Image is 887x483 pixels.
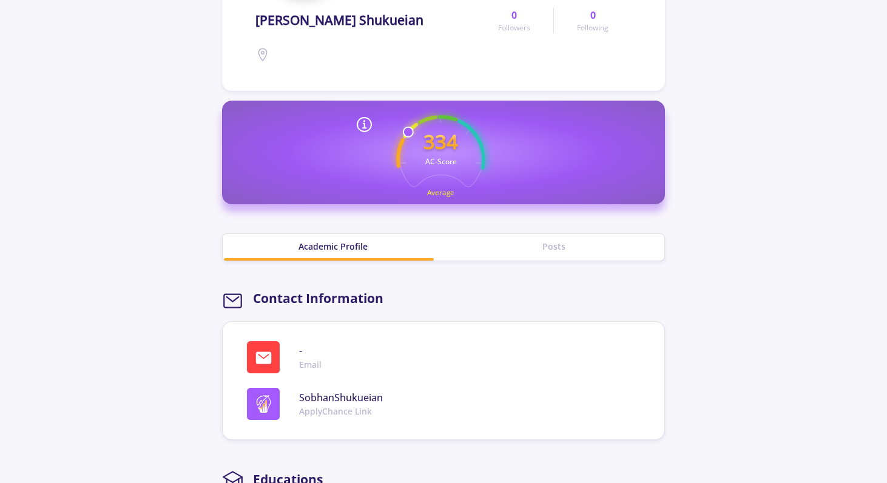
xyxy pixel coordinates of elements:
[443,240,664,253] div: Posts
[590,8,596,22] span: 0
[299,344,322,358] span: -
[553,8,632,33] a: 0Following
[427,188,454,197] text: Average
[299,390,383,405] span: SobhanShukueian
[425,156,456,167] text: AC-Score
[475,8,553,33] a: 0Followers
[577,22,609,33] span: Following
[253,291,383,306] h2: Contact Information
[299,405,383,418] span: ApplyChance Link
[255,13,423,28] h1: [PERSON_NAME] Shukueian
[511,8,517,22] span: 0
[299,358,322,371] span: Email
[498,22,530,33] span: Followers
[255,395,272,413] img: logo
[223,240,443,253] div: Academic Profile
[423,128,458,155] text: 334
